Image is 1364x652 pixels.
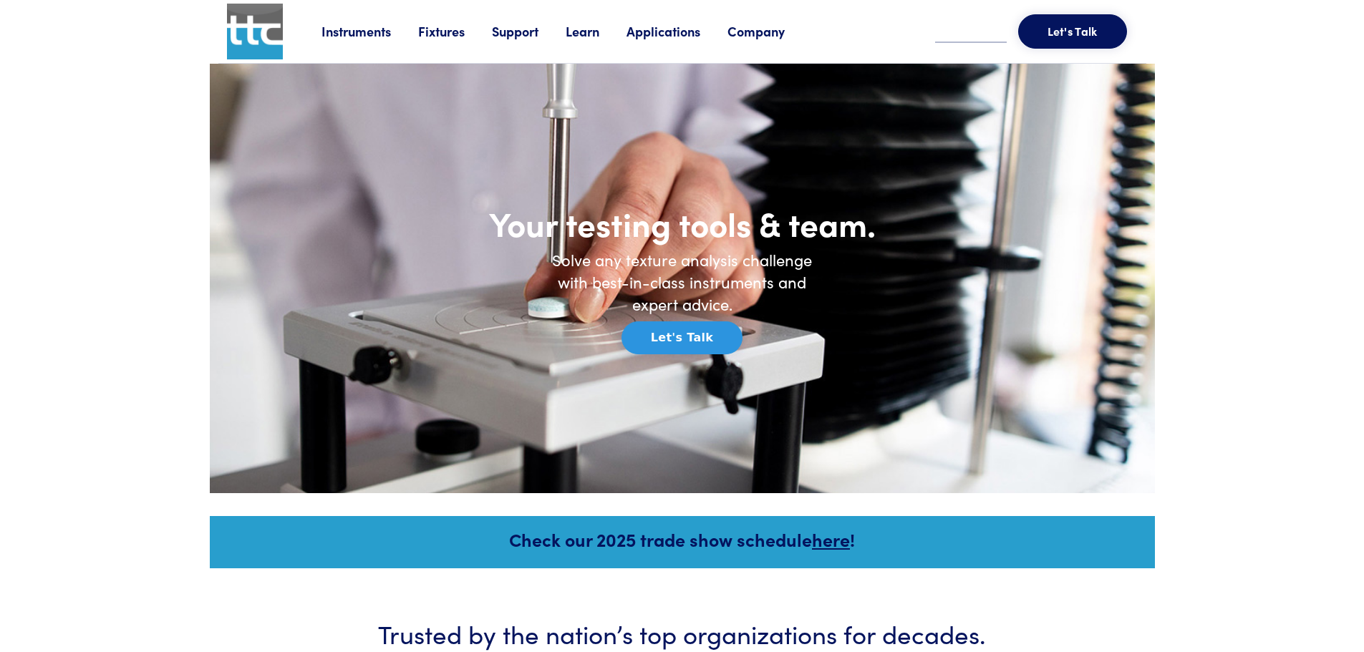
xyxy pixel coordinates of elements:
[396,203,969,244] h1: Your testing tools & team.
[492,22,566,40] a: Support
[229,527,1136,552] h5: Check our 2025 trade show schedule !
[812,527,850,552] a: here
[227,4,283,59] img: ttc_logo_1x1_v1.0.png
[253,615,1112,651] h3: Trusted by the nation’s top organizations for decades.
[566,22,627,40] a: Learn
[1018,14,1127,49] button: Let's Talk
[539,249,826,315] h6: Solve any texture analysis challenge with best-in-class instruments and expert advice.
[418,22,492,40] a: Fixtures
[627,22,727,40] a: Applications
[321,22,418,40] a: Instruments
[621,321,743,354] button: Let's Talk
[727,22,812,40] a: Company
